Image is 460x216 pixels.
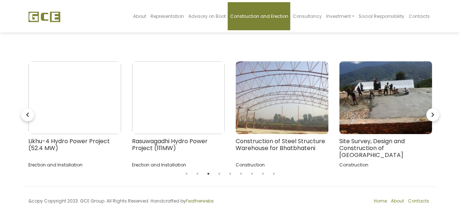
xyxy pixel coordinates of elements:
span: Contacts [409,13,430,19]
a: Contacts [407,2,432,30]
a: Construction and Erection [228,2,290,30]
a: Site Survey, Design and Construction of [GEOGRAPHIC_DATA] [339,61,432,160]
img: GCE Group [28,11,60,22]
h4: Likhu-4 Hydro Power Project (52.4 MW) [28,138,121,160]
span: Representation [150,13,184,19]
i: navigate_next [426,108,439,121]
span: Investment [326,13,351,19]
a: Erection and Installation [28,162,83,168]
button: 7 of 3 [248,170,256,177]
button: 8 of 3 [259,170,267,177]
a: Home [374,198,387,204]
a: Erection and Installation [132,162,186,168]
a: Representation [148,2,186,30]
img: Mild-Steel-structure-of-vat-vataini-baluwatar-300x225.jpg [236,61,328,134]
button: 1 of 3 [183,170,190,177]
span: Social Responsibility [359,13,404,19]
button: 9 of 3 [270,170,277,177]
a: Social Responsibility [356,2,407,30]
a: Construction [236,162,265,168]
span: About [133,13,146,19]
button: 5 of 3 [227,170,234,177]
span: Consultancy [292,13,321,19]
a: Contacts [408,198,429,204]
a: Investment [324,2,356,30]
button: 3 of 3 [205,170,212,177]
h4: Site Survey, Design and Construction of [GEOGRAPHIC_DATA] [339,138,432,160]
a: Featherwebs [186,198,214,204]
a: Advisory on Boot [186,2,228,30]
button: 6 of 3 [237,170,245,177]
button: 2 of 3 [194,170,201,177]
i: navigate_before [21,108,34,121]
span: Advisory on Boot [188,13,225,19]
a: Consultancy [290,2,324,30]
a: Construction of Steel Structure Warehouse for Bhatbhateni [236,61,328,160]
h4: Rasuwagadhi Hydro Power Project (111MW) [132,138,225,160]
a: About [131,2,148,30]
a: Likhu-4 Hydro Power Project (52.4 MW) [28,61,121,160]
a: Rasuwagadhi Hydro Power Project (111MW) [132,61,225,160]
img: community-hall-ramkot-300x225.jpg [339,61,432,134]
button: 4 of 3 [216,170,223,177]
div: &copy Copyright 2023. GCE Group. All Rights Reserved. Handcrafted by [23,198,230,209]
h4: Construction of Steel Structure Warehouse for Bhatbhateni [236,138,328,160]
a: About [391,198,404,204]
span: Construction and Erection [230,13,288,19]
a: Construction [339,162,368,168]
